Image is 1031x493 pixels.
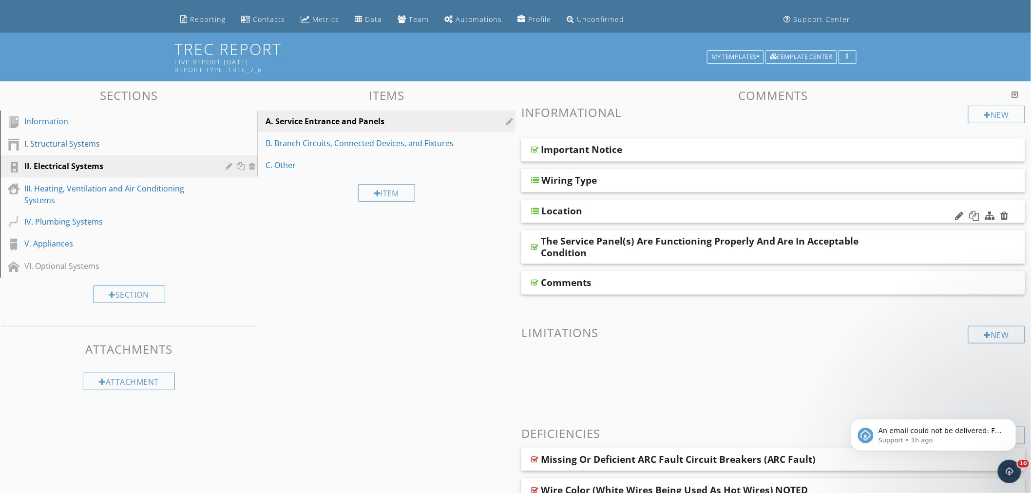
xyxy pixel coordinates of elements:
[541,174,597,186] div: Wiring Type
[93,285,165,303] div: Section
[174,66,710,74] div: Report Type: TREC_7_6
[237,11,289,29] a: Contacts
[440,11,506,29] a: Automations (Basic)
[521,106,1025,119] h3: Informational
[266,159,474,171] div: C. Other
[24,260,211,272] div: VI. Optional Systems
[521,89,1025,102] h3: Comments
[770,54,833,60] div: Template Center
[765,52,837,60] a: Template Center
[1018,460,1029,468] span: 10
[83,373,175,390] div: Attachment
[24,115,211,127] div: Information
[541,144,622,155] div: Important Notice
[253,15,285,24] div: Contacts
[174,58,710,66] div: Live Report [DATE]
[351,11,386,29] a: Data
[409,15,429,24] div: Team
[394,11,433,29] a: Team
[297,11,343,29] a: Metrics
[765,50,837,64] button: Template Center
[24,216,211,228] div: IV. Plumbing Systems
[358,184,416,202] div: Item
[514,11,555,29] a: Company Profile
[541,277,592,288] div: Comments
[521,326,1025,339] h3: Limitations
[176,11,229,29] a: Reporting
[266,115,474,127] div: A. Service Entrance and Panels
[456,15,502,24] div: Automations
[24,238,211,249] div: V. Appliances
[521,427,1025,440] h3: Deficiencies
[968,326,1025,343] div: New
[541,454,816,465] div: Missing Or Deficient ARC Fault Circuit Breakers (ARC Fault)
[190,15,226,24] div: Reporting
[541,235,904,259] div: The Service Panel(s) Are Functioning Properly And Are In Acceptable Condition
[365,15,382,24] div: Data
[563,11,628,29] a: Unconfirmed
[780,11,855,29] a: Support Center
[24,138,211,150] div: I. Structural Systems
[711,54,760,60] div: My Templates
[312,15,339,24] div: Metrics
[794,15,851,24] div: Support Center
[174,40,857,73] h1: TREC Report
[24,183,211,206] div: III. Heating, Ventilation and Air Conditioning Systems
[266,137,474,149] div: B. Branch Circuits, Connected Devices, and Fixtures
[541,205,582,217] div: Location
[998,460,1021,483] iframe: Intercom live chat
[836,398,1031,467] iframe: Intercom notifications message
[528,15,551,24] div: Profile
[577,15,624,24] div: Unconfirmed
[24,160,211,172] div: II. Electrical Systems
[968,106,1025,123] div: New
[258,89,515,102] h3: Items
[707,50,764,64] button: My Templates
